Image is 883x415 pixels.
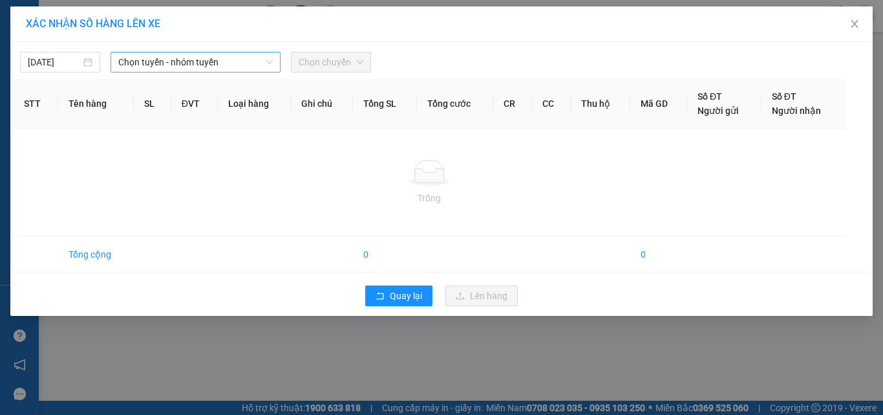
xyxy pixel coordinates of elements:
th: Loại hàng [218,79,292,129]
th: STT [14,79,58,129]
button: Close [836,6,873,43]
th: Tên hàng [58,79,134,129]
button: rollbackQuay lại [365,286,432,306]
th: SL [134,79,171,129]
span: Số ĐT [772,91,796,102]
td: 0 [630,237,687,273]
th: CC [532,79,571,129]
span: Chọn tuyến - nhóm tuyến [118,52,273,72]
th: CR [493,79,532,129]
span: XÁC NHẬN SỐ HÀNG LÊN XE [26,17,160,30]
th: Ghi chú [291,79,353,129]
td: Tổng cộng [58,237,134,273]
th: ĐVT [171,79,218,129]
span: Số ĐT [697,91,722,102]
th: Tổng SL [353,79,417,129]
td: 0 [353,237,417,273]
span: close [849,19,860,29]
span: Chọn chuyến [299,52,363,72]
span: Quay lại [390,289,422,303]
span: Người gửi [697,106,739,116]
input: 11/10/2025 [28,55,81,69]
th: Mã GD [630,79,687,129]
div: Trống [24,191,835,205]
th: Tổng cước [417,79,493,129]
span: down [266,58,273,66]
button: uploadLên hàng [445,286,518,306]
span: rollback [376,291,385,302]
th: Thu hộ [571,79,630,129]
span: Người nhận [772,106,821,116]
